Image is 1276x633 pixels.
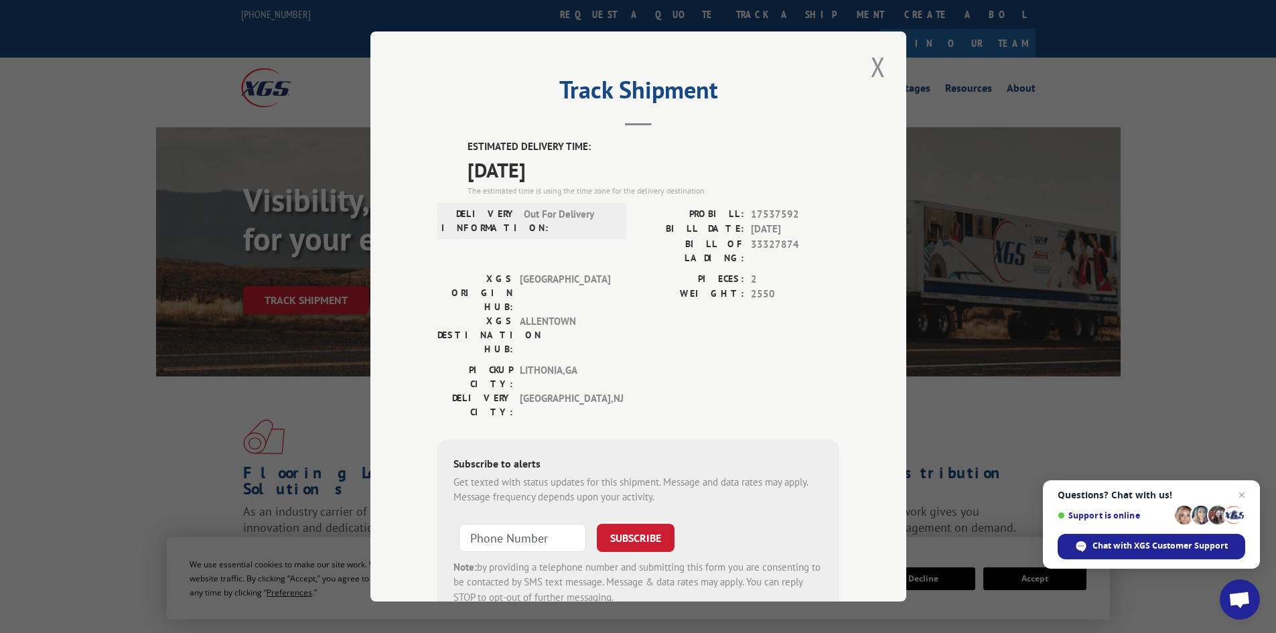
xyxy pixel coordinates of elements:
[638,287,744,302] label: WEIGHT:
[453,475,823,505] div: Get texted with status updates for this shipment. Message and data rates may apply. Message frequ...
[453,455,823,475] div: Subscribe to alerts
[459,524,586,552] input: Phone Number
[597,524,675,552] button: SUBSCRIBE
[1058,510,1170,520] span: Support is online
[1220,579,1260,620] a: Open chat
[751,287,839,302] span: 2550
[520,391,610,419] span: [GEOGRAPHIC_DATA] , NJ
[468,185,839,197] div: The estimated time is using the time zone for the delivery destination.
[520,363,610,391] span: LITHONIA , GA
[437,272,513,314] label: XGS ORIGIN HUB:
[638,272,744,287] label: PIECES:
[638,207,744,222] label: PROBILL:
[638,222,744,237] label: BILL DATE:
[1058,490,1245,500] span: Questions? Chat with us!
[468,155,839,185] span: [DATE]
[867,48,890,85] button: Close modal
[453,560,823,606] div: by providing a telephone number and submitting this form you are consenting to be contacted by SM...
[751,272,839,287] span: 2
[751,222,839,237] span: [DATE]
[751,207,839,222] span: 17537592
[437,80,839,106] h2: Track Shipment
[468,139,839,155] label: ESTIMATED DELIVERY TIME:
[437,314,513,356] label: XGS DESTINATION HUB:
[453,561,477,573] strong: Note:
[751,237,839,265] span: 33327874
[437,391,513,419] label: DELIVERY CITY:
[524,207,614,235] span: Out For Delivery
[520,314,610,356] span: ALLENTOWN
[437,363,513,391] label: PICKUP CITY:
[441,207,517,235] label: DELIVERY INFORMATION:
[1092,540,1228,552] span: Chat with XGS Customer Support
[520,272,610,314] span: [GEOGRAPHIC_DATA]
[1058,534,1245,559] span: Chat with XGS Customer Support
[638,237,744,265] label: BILL OF LADING:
